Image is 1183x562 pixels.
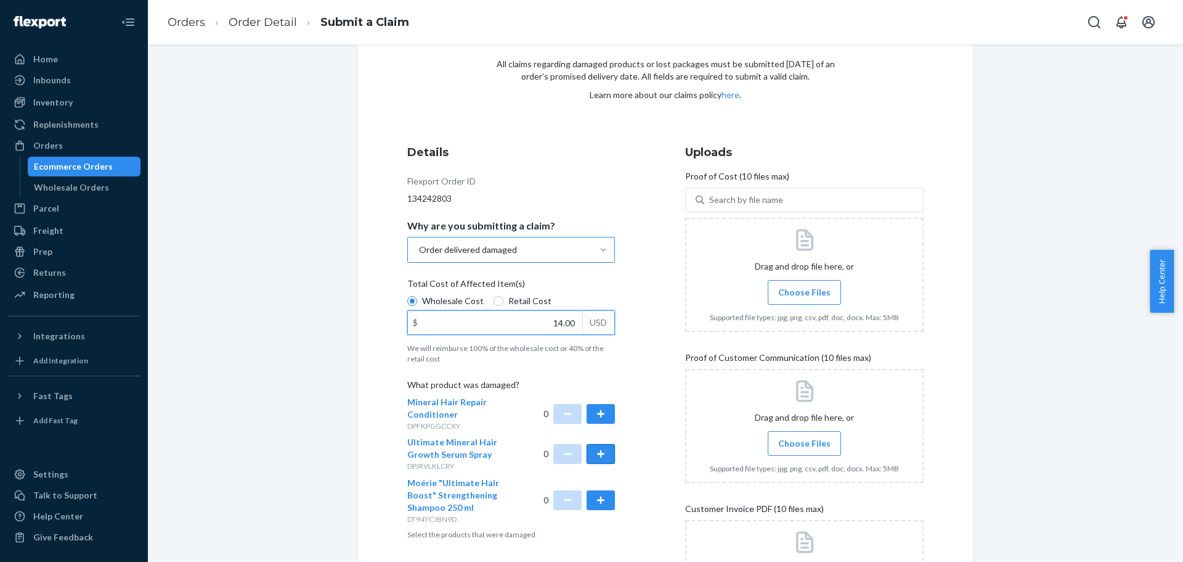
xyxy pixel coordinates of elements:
div: Wholesale Orders [34,181,109,194]
img: Flexport logo [14,16,66,28]
a: Order Detail [229,15,297,29]
p: DPFKPGGCCXY [407,421,511,431]
div: Freight [33,225,63,237]
span: Ultimate Mineral Hair Growth Serum Spray [407,437,497,460]
a: Inbounds [7,70,140,90]
button: Close Navigation [116,10,140,35]
a: Settings [7,465,140,484]
div: Integrations [33,330,85,342]
a: Submit a Claim [320,15,409,29]
span: Choose Files [778,437,831,450]
input: Retail Cost [494,296,503,306]
a: Orders [7,136,140,155]
div: Flexport Order ID [407,175,476,192]
button: Open notifications [1109,10,1134,35]
div: Search by file name [709,194,783,206]
a: here [722,89,739,100]
div: Orders [33,139,63,152]
button: Open account menu [1136,10,1161,35]
a: Add Integration [7,351,140,371]
div: Replenishments [33,118,99,131]
div: Settings [33,468,68,481]
a: Reporting [7,285,140,305]
p: We will reimburse 100% of the wholesale cost or 40% of the retail cost [407,343,615,364]
a: Help Center [7,506,140,526]
span: Proof of Customer Communication (10 files max) [685,352,871,369]
div: $ [408,311,423,334]
div: Help Center [33,510,83,523]
a: Home [7,49,140,69]
div: Give Feedback [33,531,93,543]
p: Select the products that were damaged [407,529,615,540]
div: 134242803 [407,192,615,205]
button: Open Search Box [1082,10,1107,35]
span: Retail Cost [508,295,551,307]
div: 0 [543,396,616,431]
div: USD [582,311,614,334]
h3: Details [407,144,615,160]
h3: Uploads [685,144,924,160]
p: All claims regarding damaged products or lost packages must be submitted [DATE] of an order’s pro... [496,58,835,83]
a: Prep [7,242,140,262]
span: Wholesale Cost [422,295,484,307]
span: Mineral Hair Repair Conditioner [407,397,487,419]
a: Add Fast Tag [7,411,140,431]
a: Returns [7,263,140,283]
a: Freight [7,221,140,241]
span: Customer Invoice PDF (10 files max) [685,503,824,520]
div: Home [33,53,58,65]
a: Inventory [7,93,140,112]
div: 0 [543,477,616,524]
span: Moérie "Ultimate Hair Boost" Strengthening Shampoo 250 ml [407,477,499,513]
div: Inventory [33,96,73,109]
a: Orders [168,15,205,29]
div: Parcel [33,202,59,215]
p: DPJRVLKLCRY [407,461,511,471]
div: Add Fast Tag [33,415,78,426]
span: Choose Files [778,286,831,299]
div: Order delivered damaged [419,244,517,256]
a: Parcel [7,199,140,218]
div: Inbounds [33,74,71,86]
p: What product was damaged? [407,379,615,396]
a: Replenishments [7,115,140,134]
ol: breadcrumbs [158,4,419,41]
div: Reporting [33,289,75,301]
div: Prep [33,246,52,258]
p: DT94YCJBN9D [407,514,511,524]
button: Fast Tags [7,386,140,406]
a: Talk to Support [7,486,140,505]
button: Give Feedback [7,527,140,547]
button: Help Center [1150,250,1174,313]
div: Ecommerce Orders [34,160,113,173]
button: Integrations [7,326,140,346]
p: Learn more about our claims policy . [496,89,835,101]
a: Wholesale Orders [28,178,141,197]
input: Wholesale Cost [407,296,417,306]
div: Fast Tags [33,390,73,402]
input: $USD [408,311,582,334]
div: 0 [543,436,616,471]
div: Add Integration [33,355,88,366]
a: Ecommerce Orders [28,157,141,176]
span: Total Cost of Affected Item(s) [407,278,525,295]
span: Proof of Cost (10 files max) [685,170,789,188]
div: Returns [33,267,66,279]
p: Why are you submitting a claim? [407,220,555,232]
div: Talk to Support [33,489,97,502]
